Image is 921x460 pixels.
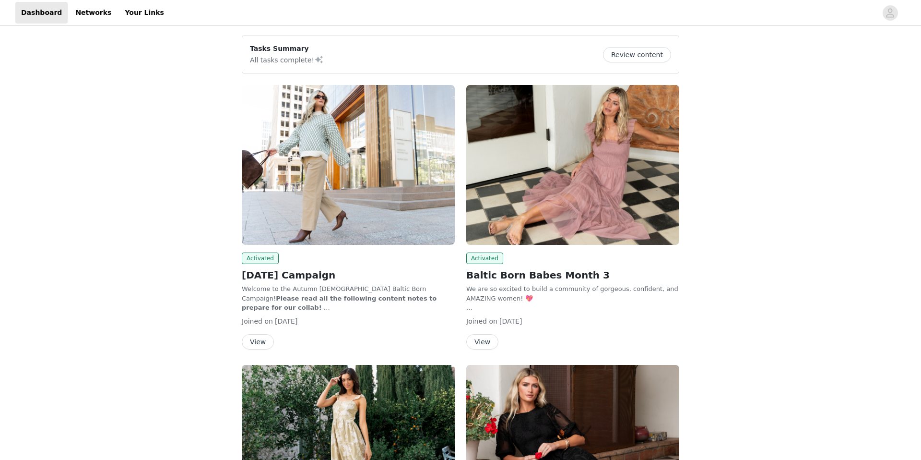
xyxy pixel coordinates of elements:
img: Baltic Born [466,85,679,245]
span: [DATE] [275,317,297,325]
button: Review content [603,47,671,62]
span: Joined on [466,317,497,325]
p: We are so excited to build a community of gorgeous, confident, and AMAZING women! 💖 [466,284,679,303]
h2: [DATE] Campaign [242,268,455,282]
p: All tasks complete! [250,54,324,65]
img: Baltic Born [242,85,455,245]
strong: Please read all the following content notes to prepare for our collab! [242,295,437,312]
a: View [242,339,274,346]
span: Joined on [242,317,273,325]
div: avatar [886,5,895,21]
a: Networks [70,2,117,24]
a: Dashboard [15,2,68,24]
a: View [466,339,498,346]
p: Welcome to the Autumn [DEMOGRAPHIC_DATA] Baltic Born Campaign! [242,284,455,313]
button: View [466,334,498,350]
a: Your Links [119,2,170,24]
span: Activated [466,253,503,264]
button: View [242,334,274,350]
h2: Baltic Born Babes Month 3 [466,268,679,282]
span: [DATE] [499,317,522,325]
span: Activated [242,253,279,264]
p: Tasks Summary [250,44,324,54]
